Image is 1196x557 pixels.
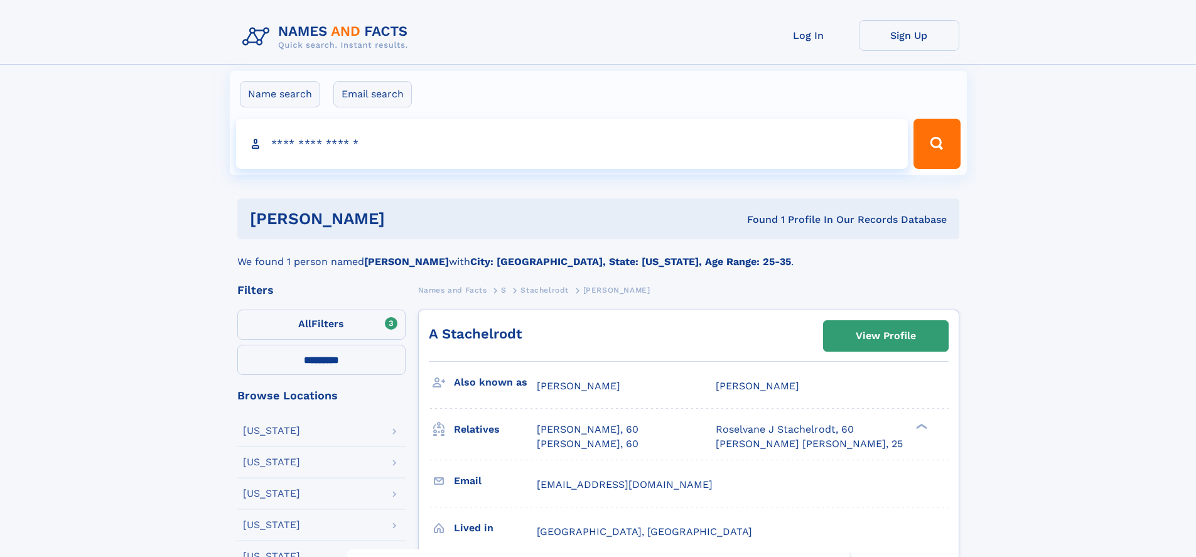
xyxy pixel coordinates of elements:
a: A Stachelrodt [429,326,522,342]
h3: Lived in [454,517,537,539]
a: [PERSON_NAME] [PERSON_NAME], 25 [716,437,903,451]
h3: Also known as [454,372,537,393]
div: [US_STATE] [243,457,300,467]
h3: Email [454,470,537,492]
label: Email search [333,81,412,107]
a: View Profile [824,321,948,351]
a: [PERSON_NAME], 60 [537,437,638,451]
label: Filters [237,310,406,340]
span: S [501,286,507,295]
span: All [298,318,311,330]
a: Names and Facts [418,282,487,298]
button: Search Button [913,119,960,169]
span: [GEOGRAPHIC_DATA], [GEOGRAPHIC_DATA] [537,526,752,538]
div: ❯ [913,423,928,431]
a: Roselvane J Stachelrodt, 60 [716,423,854,436]
div: We found 1 person named with . [237,239,959,269]
div: Browse Locations [237,390,406,401]
input: search input [236,119,908,169]
a: [PERSON_NAME], 60 [537,423,638,436]
span: [PERSON_NAME] [583,286,650,295]
span: [PERSON_NAME] [716,380,799,392]
b: [PERSON_NAME] [364,256,449,268]
div: [US_STATE] [243,489,300,499]
span: Stachelrodt [520,286,569,295]
label: Name search [240,81,320,107]
div: View Profile [856,322,916,350]
div: Found 1 Profile In Our Records Database [566,213,947,227]
span: [EMAIL_ADDRESS][DOMAIN_NAME] [537,479,713,490]
img: Logo Names and Facts [237,20,418,54]
div: [US_STATE] [243,426,300,436]
a: S [501,282,507,298]
h1: [PERSON_NAME] [250,211,566,227]
div: Filters [237,284,406,296]
a: Stachelrodt [520,282,569,298]
a: Log In [758,20,859,51]
span: [PERSON_NAME] [537,380,620,392]
h3: Relatives [454,419,537,440]
b: City: [GEOGRAPHIC_DATA], State: [US_STATE], Age Range: 25-35 [470,256,791,268]
div: [US_STATE] [243,520,300,530]
a: Sign Up [859,20,959,51]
